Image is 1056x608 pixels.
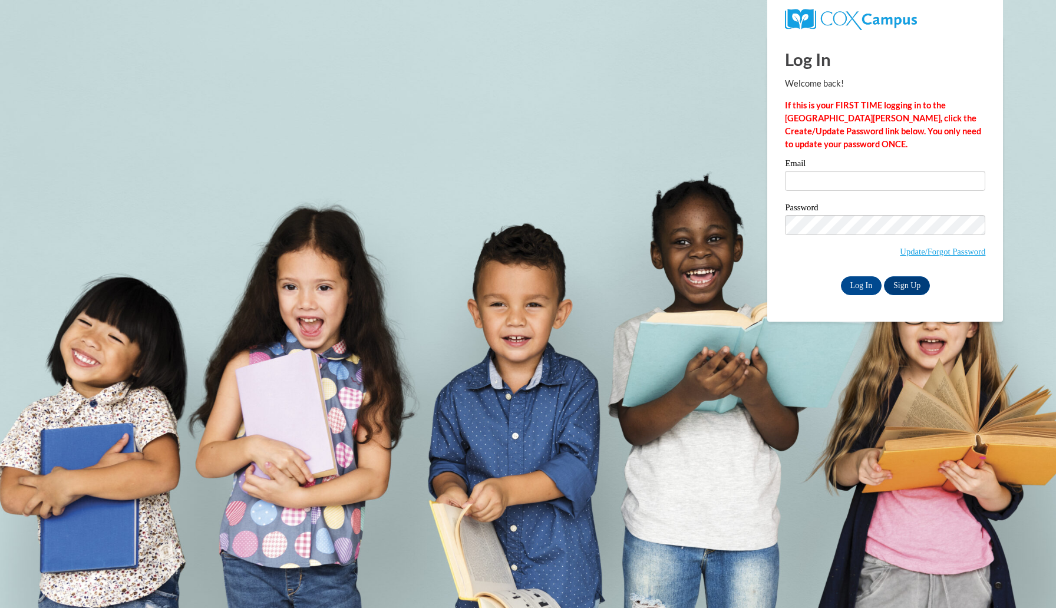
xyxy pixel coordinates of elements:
[785,100,981,149] strong: If this is your FIRST TIME logging in to the [GEOGRAPHIC_DATA][PERSON_NAME], click the Create/Upd...
[785,77,985,90] p: Welcome back!
[785,9,916,30] img: COX Campus
[785,47,985,71] h1: Log In
[900,247,985,256] a: Update/Forgot Password
[884,276,930,295] a: Sign Up
[785,14,916,24] a: COX Campus
[785,203,985,215] label: Password
[785,159,985,171] label: Email
[841,276,882,295] input: Log In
